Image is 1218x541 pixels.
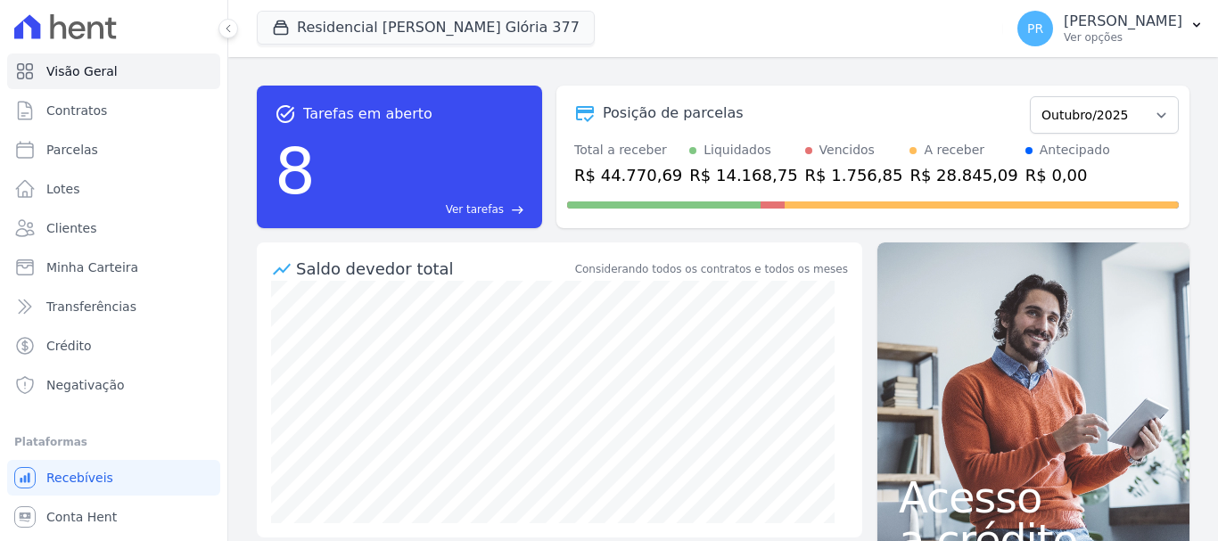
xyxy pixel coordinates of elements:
div: A receber [924,141,984,160]
a: Negativação [7,367,220,403]
span: Contratos [46,102,107,119]
a: Transferências [7,289,220,324]
span: Parcelas [46,141,98,159]
span: Tarefas em aberto [303,103,432,125]
a: Minha Carteira [7,250,220,285]
span: Recebíveis [46,469,113,487]
div: R$ 14.168,75 [689,163,797,187]
a: Parcelas [7,132,220,168]
span: Transferências [46,298,136,316]
p: [PERSON_NAME] [1064,12,1182,30]
span: Minha Carteira [46,258,138,276]
div: Total a receber [574,141,682,160]
span: east [511,203,524,217]
button: Residencial [PERSON_NAME] Glória 377 [257,11,595,45]
div: 8 [275,125,316,217]
a: Ver tarefas east [323,201,524,217]
span: task_alt [275,103,296,125]
span: Lotes [46,180,80,198]
span: Visão Geral [46,62,118,80]
span: Acesso [899,476,1168,519]
div: R$ 1.756,85 [805,163,903,187]
button: PR [PERSON_NAME] Ver opções [1003,4,1218,53]
div: Liquidados [704,141,771,160]
span: Clientes [46,219,96,237]
span: Ver tarefas [446,201,504,217]
a: Clientes [7,210,220,246]
div: Posição de parcelas [603,102,744,124]
div: Plataformas [14,431,213,453]
span: Negativação [46,376,125,394]
a: Recebíveis [7,460,220,496]
div: Antecipado [1040,141,1110,160]
span: Crédito [46,337,92,355]
a: Lotes [7,171,220,207]
a: Contratos [7,93,220,128]
a: Conta Hent [7,499,220,535]
div: R$ 0,00 [1025,163,1110,187]
a: Visão Geral [7,53,220,89]
div: R$ 44.770,69 [574,163,682,187]
p: Ver opções [1064,30,1182,45]
div: Saldo devedor total [296,257,572,281]
div: Vencidos [819,141,875,160]
div: Considerando todos os contratos e todos os meses [575,261,848,277]
div: R$ 28.845,09 [909,163,1017,187]
span: PR [1027,22,1043,35]
a: Crédito [7,328,220,364]
span: Conta Hent [46,508,117,526]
